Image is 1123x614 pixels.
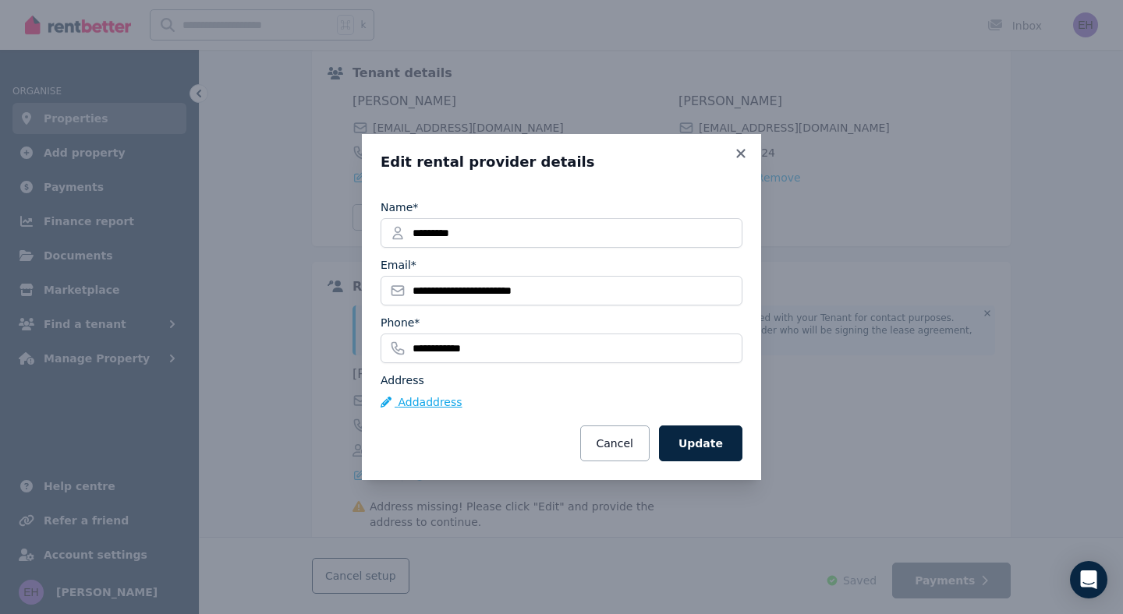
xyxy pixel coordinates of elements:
button: Cancel [580,425,650,461]
label: Address [381,372,424,388]
button: Addaddress [381,394,462,410]
label: Name* [381,199,418,215]
div: Open Intercom Messenger [1070,561,1107,598]
label: Phone* [381,315,420,330]
label: Email* [381,257,416,273]
button: Update [659,425,742,461]
h3: Edit rental provider details [381,153,742,171]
